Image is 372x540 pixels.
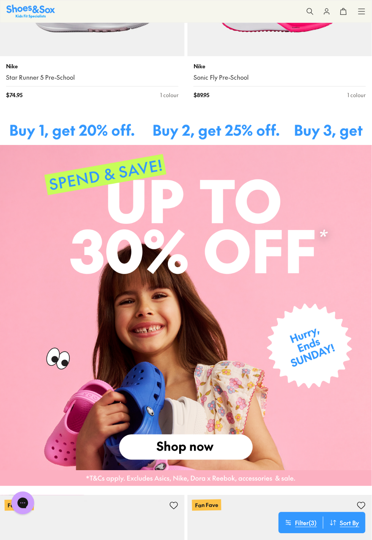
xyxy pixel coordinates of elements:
a: Shoes & Sox [6,5,55,18]
span: $ 74.95 [6,91,22,99]
p: Fan Fave [192,499,221,511]
a: Star Runner 5 Pre-School [6,73,178,82]
button: Sort By [323,517,366,529]
span: Sort By [340,518,359,527]
div: 1 colour [348,91,366,99]
a: Sonic Fly Pre-School [194,73,366,82]
div: 1 colour [160,91,178,99]
span: $ 89.95 [194,91,209,99]
button: Filter(3) [279,517,323,529]
p: Nike [6,62,178,70]
p: Nike [194,62,366,70]
iframe: Gorgias live chat messenger [8,489,38,517]
p: Fan Fave [5,499,34,511]
img: SNS_Logo_Responsive.svg [6,5,55,18]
